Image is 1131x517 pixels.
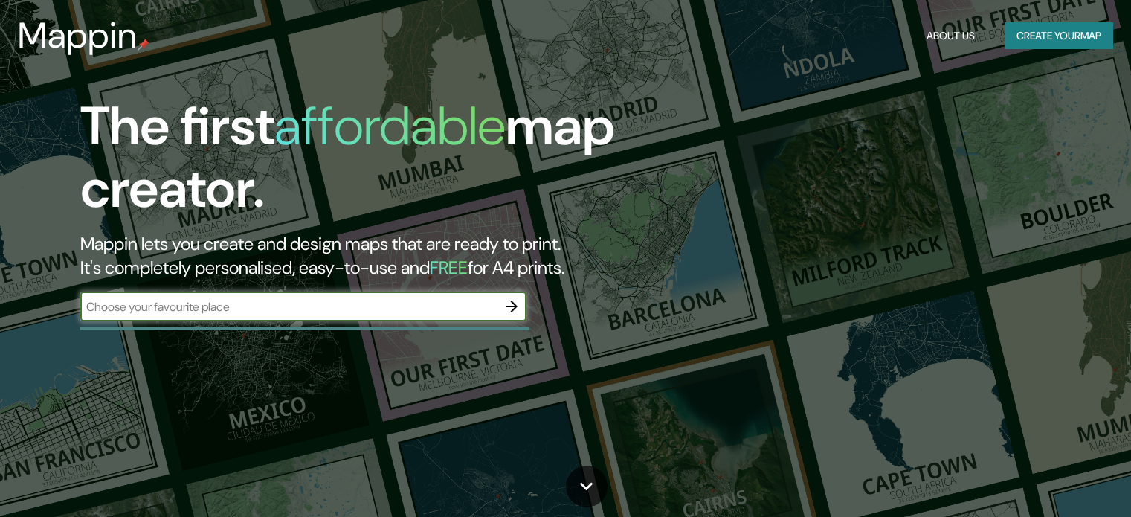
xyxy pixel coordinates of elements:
h3: Mappin [18,15,138,57]
h1: affordable [274,91,506,161]
img: mappin-pin [138,39,149,51]
button: About Us [921,22,981,50]
input: Choose your favourite place [80,298,497,315]
h2: Mappin lets you create and design maps that are ready to print. It's completely personalised, eas... [80,232,646,280]
button: Create yourmap [1005,22,1113,50]
h5: FREE [430,256,468,279]
h1: The first map creator. [80,95,646,232]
